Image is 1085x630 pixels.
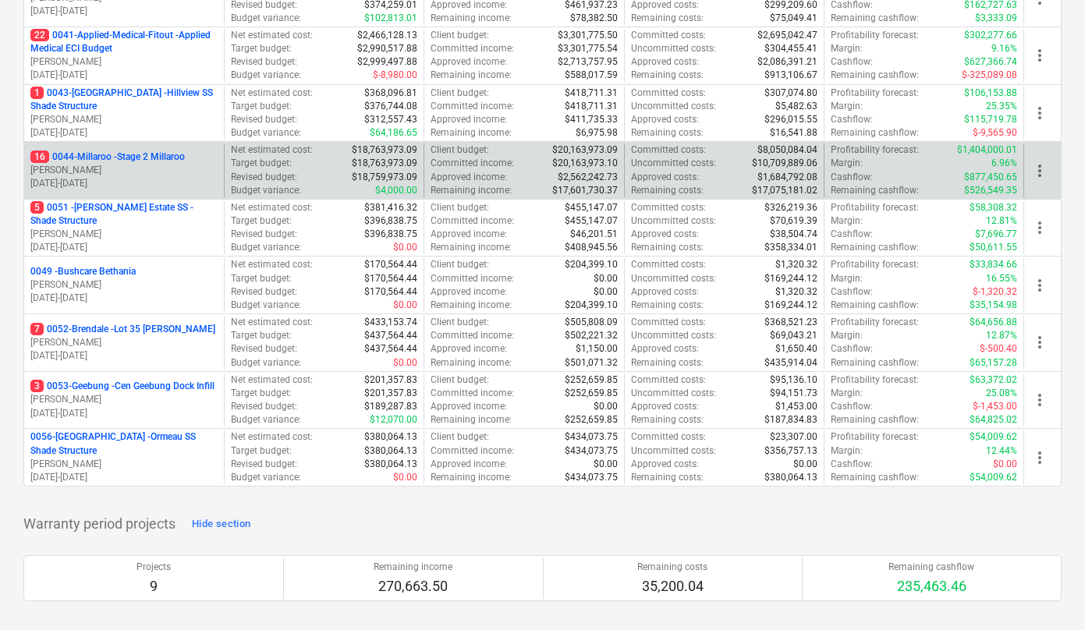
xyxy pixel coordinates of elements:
p: $12,070.00 [370,413,417,426]
p: $5,482.63 [775,100,817,113]
p: $1,320.32 [775,258,817,271]
p: $204,399.10 [565,299,618,312]
p: $376,744.08 [364,100,417,113]
p: $-1,320.32 [973,285,1017,299]
p: $-9,565.90 [973,126,1017,140]
p: Committed costs : [631,143,706,157]
p: Cashflow : [831,400,873,413]
p: $169,244.12 [764,299,817,312]
p: Client budget : [431,29,489,42]
p: Margin : [831,100,863,113]
p: $106,153.88 [964,87,1017,100]
p: $0.00 [393,241,417,254]
p: Margin : [831,387,863,400]
p: $170,564.44 [364,272,417,285]
p: [DATE] - [DATE] [30,292,218,305]
p: Net estimated cost : [231,201,313,214]
p: Profitability forecast : [831,373,919,387]
p: Committed income : [431,329,514,342]
p: $0.00 [393,356,417,370]
span: 1 [30,87,44,99]
span: more_vert [1030,104,1049,122]
p: $501,071.32 [565,356,618,370]
p: $2,562,242.73 [558,171,618,184]
p: Remaining costs : [631,184,704,197]
p: [PERSON_NAME] [30,113,218,126]
p: $18,759,973.09 [352,171,417,184]
p: Profitability forecast : [831,316,919,329]
p: Committed costs : [631,430,706,444]
p: Committed costs : [631,29,706,42]
p: Budget variance : [231,413,301,426]
p: $437,564.44 [364,329,417,342]
p: Committed income : [431,42,514,55]
p: $455,147.07 [565,201,618,214]
p: Remaining costs : [631,241,704,254]
p: $418,711.31 [565,87,618,100]
p: $17,075,181.02 [752,184,817,197]
p: Approved costs : [631,171,699,184]
p: $2,990,517.88 [357,42,417,55]
p: $2,999,497.88 [357,55,417,69]
p: $913,106.67 [764,69,817,82]
p: $75,049.41 [770,12,817,25]
p: $0.00 [594,272,618,285]
p: $0.00 [594,400,618,413]
p: Client budget : [431,143,489,157]
span: 3 [30,380,44,392]
p: $418,711.31 [565,100,618,113]
p: $304,455.41 [764,42,817,55]
p: $312,557.43 [364,113,417,126]
p: $50,611.55 [970,241,1017,254]
p: Committed costs : [631,316,706,329]
p: Approved income : [431,171,507,184]
p: Cashflow : [831,228,873,241]
p: Target budget : [231,214,292,228]
p: 0049 - Bushcare Bethania [30,265,136,278]
p: $23,307.00 [770,430,817,444]
p: Uncommitted costs : [631,42,716,55]
p: $877,450.65 [964,171,1017,184]
p: 0053-Geebung - Cen Geebung Dock Infill [30,380,215,393]
p: Revised budget : [231,342,297,356]
p: [PERSON_NAME] [30,278,218,292]
p: Net estimated cost : [231,29,313,42]
p: $63,372.02 [970,373,1017,387]
p: 12.87% [986,329,1017,342]
p: $-1,453.00 [973,400,1017,413]
p: Profitability forecast : [831,143,919,157]
p: $102,813.01 [364,12,417,25]
p: $3,301,775.50 [558,29,618,42]
span: more_vert [1030,46,1049,65]
span: more_vert [1030,333,1049,352]
p: $-500.40 [980,342,1017,356]
p: Target budget : [231,387,292,400]
p: $-8,980.00 [373,69,417,82]
div: 70052-Brendale -Lot 35 [PERSON_NAME][PERSON_NAME][DATE]-[DATE] [30,323,218,363]
p: [DATE] - [DATE] [30,471,218,484]
p: $2,713,757.95 [558,55,618,69]
p: Committed costs : [631,201,706,214]
p: $78,382.50 [570,12,618,25]
p: Margin : [831,157,863,170]
p: $64,656.88 [970,316,1017,329]
p: $252,659.85 [565,373,618,387]
p: Remaining cashflow : [831,126,919,140]
p: $64,186.65 [370,126,417,140]
p: $437,564.44 [364,342,417,356]
p: Profitability forecast : [831,258,919,271]
p: $18,763,973.09 [352,143,417,157]
p: $94,151.73 [770,387,817,400]
p: Net estimated cost : [231,143,313,157]
p: [DATE] - [DATE] [30,177,218,190]
p: $65,157.28 [970,356,1017,370]
p: $396,838.75 [364,228,417,241]
p: $627,366.74 [964,55,1017,69]
p: Remaining costs : [631,126,704,140]
p: Profitability forecast : [831,87,919,100]
p: Client budget : [431,373,489,387]
p: $10,709,889.06 [752,157,817,170]
span: 5 [30,201,44,214]
p: Committed costs : [631,258,706,271]
p: $396,838.75 [364,214,417,228]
